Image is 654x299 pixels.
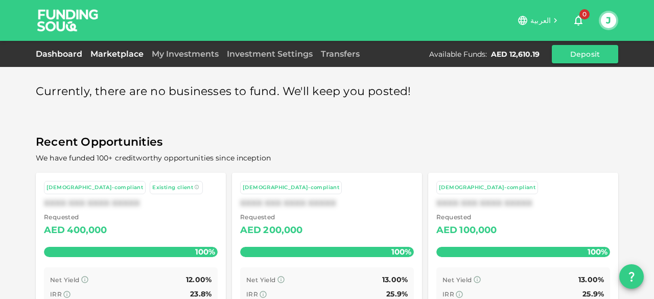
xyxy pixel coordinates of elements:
[240,212,303,222] span: Requested
[436,222,457,239] div: AED
[186,275,212,284] span: 12.00%
[317,49,364,59] a: Transfers
[86,49,148,59] a: Marketplace
[601,13,616,28] button: J
[568,10,589,31] button: 0
[148,49,223,59] a: My Investments
[44,198,218,208] div: XXXX XXX XXXX XXXXX
[442,276,472,284] span: Net Yield
[50,290,62,298] span: IRR
[243,183,339,192] div: [DEMOGRAPHIC_DATA]-compliant
[36,153,271,163] span: We have funded 100+ creditworthy opportunities since inception
[578,275,604,284] span: 13.00%
[552,45,618,63] button: Deposit
[382,275,408,284] span: 13.00%
[67,222,107,239] div: 400,000
[240,198,414,208] div: XXXX XXX XXXX XXXXX
[585,244,610,259] span: 100%
[190,289,212,298] span: 23.8%
[223,49,317,59] a: Investment Settings
[389,244,414,259] span: 100%
[240,222,261,239] div: AED
[442,290,454,298] span: IRR
[193,244,218,259] span: 100%
[579,9,590,19] span: 0
[439,183,535,192] div: [DEMOGRAPHIC_DATA]-compliant
[491,49,540,59] div: AED 12,610.19
[386,289,408,298] span: 25.9%
[50,276,80,284] span: Net Yield
[44,212,107,222] span: Requested
[246,290,258,298] span: IRR
[246,276,276,284] span: Net Yield
[36,132,618,152] span: Recent Opportunities
[429,49,487,59] div: Available Funds :
[36,49,86,59] a: Dashboard
[436,198,610,208] div: XXXX XXX XXXX XXXXX
[436,212,497,222] span: Requested
[152,184,193,191] span: Existing client
[44,222,65,239] div: AED
[530,16,551,25] span: العربية
[36,82,411,102] span: Currently, there are no businesses to fund. We'll keep you posted!
[582,289,604,298] span: 25.9%
[46,183,143,192] div: [DEMOGRAPHIC_DATA]-compliant
[619,264,644,289] button: question
[459,222,497,239] div: 100,000
[263,222,302,239] div: 200,000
